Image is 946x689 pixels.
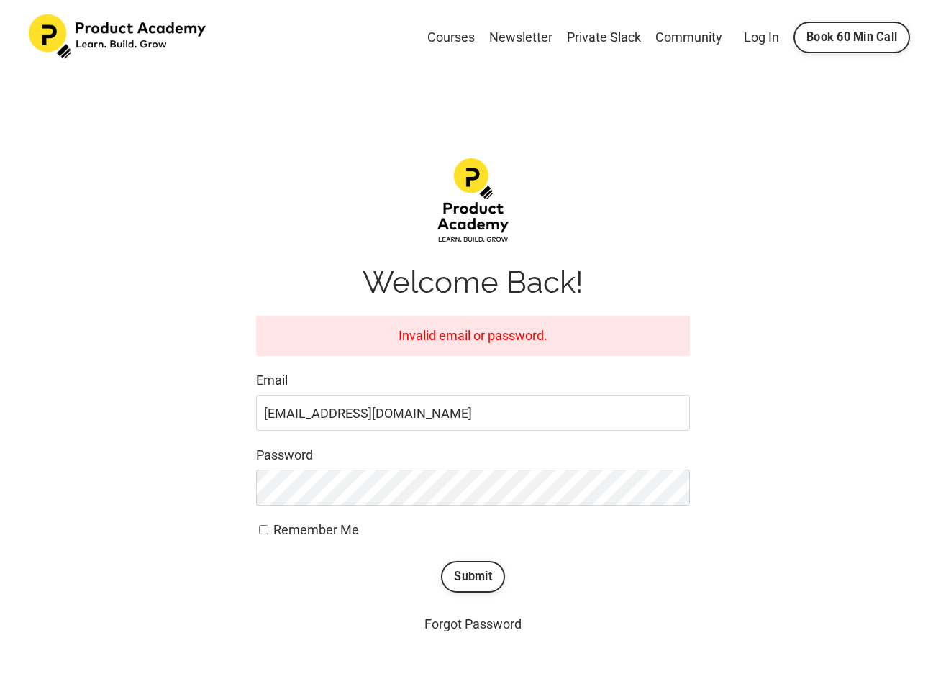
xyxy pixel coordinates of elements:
a: Log In [744,29,779,45]
div: Invalid email or password. [256,316,690,357]
input: Remember Me [259,525,268,534]
a: Courses [427,27,475,48]
span: Remember Me [273,522,359,537]
button: Submit [441,561,505,593]
a: Book 60 Min Call [793,22,910,53]
a: Community [655,27,722,48]
h1: Welcome Back! [256,265,690,301]
label: Password [256,445,690,466]
label: Email [256,370,690,391]
img: Product Academy Logo [29,14,209,59]
a: Private Slack [567,27,641,48]
img: d1483da-12f4-ea7b-dcde-4e4ae1a68fea_Product-academy-02.png [437,158,509,244]
a: Forgot Password [424,616,522,631]
a: Newsletter [489,27,552,48]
